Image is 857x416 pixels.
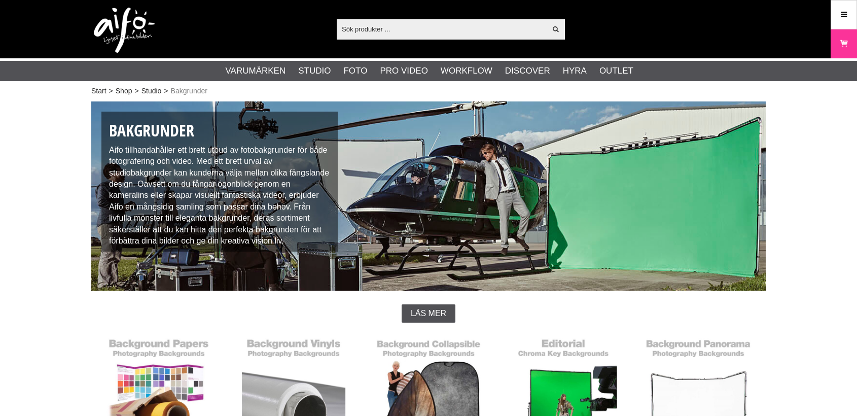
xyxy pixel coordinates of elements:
[505,64,550,78] a: Discover
[116,86,132,96] a: Shop
[141,86,162,96] a: Studio
[164,86,168,96] span: >
[298,64,331,78] a: Studio
[109,86,113,96] span: >
[411,309,446,318] span: Läs mer
[599,64,633,78] a: Outlet
[91,86,106,96] a: Start
[380,64,427,78] a: Pro Video
[563,64,587,78] a: Hyra
[94,8,155,53] img: logo.png
[171,86,207,96] span: Bakgrunder
[337,21,546,37] input: Sök produkter ...
[101,112,338,252] div: Aifo tillhandahåller ett brett utbud av fotobakgrunder för både fotografering och video. Med ett ...
[441,64,492,78] a: Workflow
[91,101,766,291] img: Studiobakgrunder - Fotobakgrunder
[109,119,330,142] h1: Bakgrunder
[134,86,138,96] span: >
[226,64,286,78] a: Varumärken
[343,64,367,78] a: Foto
